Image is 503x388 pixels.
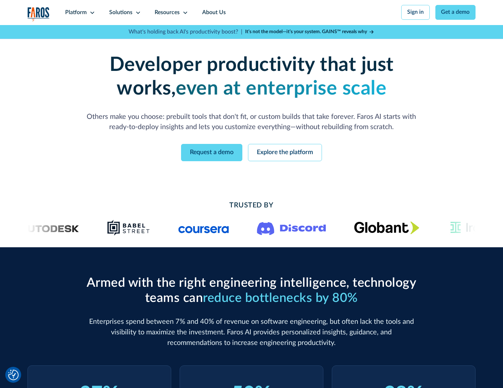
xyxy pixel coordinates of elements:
[83,112,420,133] p: Others make you choose: prebuilt tools that don't fit, or custom builds that take forever. Faros ...
[8,370,19,380] img: Revisit consent button
[245,28,375,36] a: It’s not the model—it’s your system. GAINS™ reveals why
[401,5,430,20] a: Sign in
[83,200,420,211] h2: Trusted By
[110,55,394,98] strong: Developer productivity that just works,
[83,275,420,306] h2: Armed with the right engineering intelligence, technology teams can
[248,144,322,161] a: Explore the platform
[107,219,150,236] img: Babel Street logo png
[257,220,326,235] img: Logo of the communication platform Discord.
[245,29,367,34] strong: It’s not the model—it’s your system. GAINS™ reveals why
[354,221,419,234] img: Globant's logo
[129,28,242,36] p: What's holding back AI's productivity boost? |
[176,79,386,98] strong: even at enterprise scale
[27,7,50,22] a: home
[83,317,420,348] p: Enterprises spend between 7% and 40% of revenue on software engineering, but often lack the tools...
[65,8,87,17] div: Platform
[181,144,242,161] a: Request a demo
[155,8,180,17] div: Resources
[109,8,132,17] div: Solutions
[8,370,19,380] button: Cookie Settings
[178,222,229,234] img: Logo of the online learning platform Coursera.
[435,5,476,20] a: Get a demo
[203,292,358,304] span: reduce bottlenecks by 80%
[27,7,50,22] img: Logo of the analytics and reporting company Faros.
